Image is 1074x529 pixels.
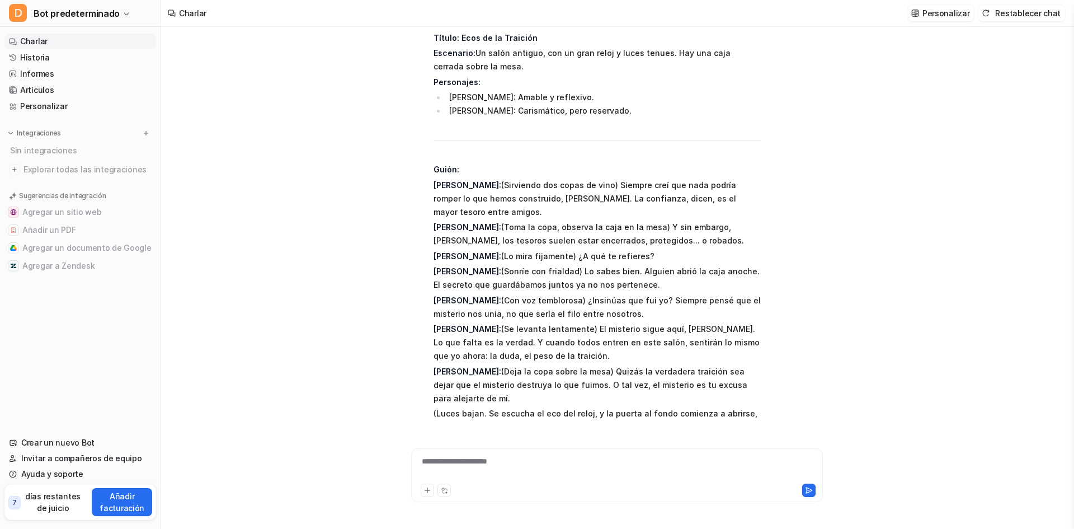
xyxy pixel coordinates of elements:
img: menu_add.svg [142,129,150,137]
font: Agregar a Zendesk [22,261,95,270]
font: Informes [20,69,54,78]
font: D [14,6,22,20]
button: Agregar un documento de GoogleAgregar un documento de Google [4,239,156,257]
a: Invitar a compañeros de equipo [4,451,156,466]
font: [PERSON_NAME]: [434,266,501,276]
img: Agregar un sitio web [10,209,17,216]
a: Charlar [4,34,156,49]
font: (Toma la copa, observa la caja en la mesa) Y sin embargo, [PERSON_NAME], los tesoros suelen estar... [434,222,744,245]
font: [PERSON_NAME]: [434,367,501,376]
button: Agregar un sitio webAgregar un sitio web [4,203,156,221]
font: (Sirviendo dos copas de vino) Siempre creí que nada podría romper lo que hemos construido, [PERSO... [434,180,736,217]
img: expandir menú [7,129,15,137]
font: (Con voz temblorosa) ¿Insinúas que fui yo? Siempre pensé que el misterio nos unía, no que sería e... [434,296,761,319]
font: [PERSON_NAME]: [434,324,501,334]
font: [PERSON_NAME]: [434,180,501,190]
a: Historia [4,50,156,65]
button: Añadir facturación [92,488,152,516]
font: (Luces bajan. Se escucha el eco del reloj, y la puerta al fondo comienza a abrirse, dejando entra... [434,409,757,432]
font: Añadir un PDF [22,225,76,235]
font: Escenario: [434,48,475,58]
a: Crear un nuevo Bot [4,435,156,451]
font: Personalizar [20,101,68,111]
font: Un salón antiguo, con un gran reloj y luces tenues. Hay una caja cerrada sobre la mesa. [434,48,731,71]
a: Explorar todas las integraciones [4,162,156,177]
font: (Lo mira fijamente) ¿A qué te refieres? [501,251,654,261]
button: Añadir un PDFAñadir un PDF [4,221,156,239]
a: Artículos [4,82,156,98]
font: Sugerencias de integración [19,191,106,200]
font: [PERSON_NAME]: Carismático, pero reservado. [449,106,632,115]
font: Charlar [179,8,206,18]
font: Agregar un documento de Google [22,243,152,252]
font: Personalizar [922,8,970,18]
font: Título: Ecos de la Traición [434,33,538,43]
img: personalizar [911,9,919,17]
font: [PERSON_NAME]: [434,251,501,261]
button: Integraciones [4,128,64,139]
font: Sin integraciones [10,146,77,155]
font: Charlar [20,36,48,46]
font: Guión: [434,165,459,174]
font: Historia [20,53,50,62]
button: Personalizar [908,5,974,21]
img: Explora todas las integraciones [9,164,20,175]
font: Bot predeterminado [34,8,120,19]
font: [PERSON_NAME]: [434,222,501,232]
font: Invitar a compañeros de equipo [21,453,142,463]
font: Artículos [20,85,54,95]
font: Crear un nuevo Bot [21,438,95,447]
img: Agregar un documento de Google [10,245,17,251]
button: Restablecer chat [978,5,1065,21]
font: (Deja la copa sobre la mesa) Quizás la verdadera traición sea dejar que el misterio destruya lo q... [434,367,747,403]
font: Añadir facturación [100,491,144,513]
font: (Se levanta lentamente) El misterio sigue aquí, [PERSON_NAME]. Lo que falta es la verdad. Y cuand... [434,324,760,361]
a: Informes [4,66,156,82]
font: Explorar todas las integraciones [23,165,147,174]
font: Restablecer chat [995,8,1061,18]
a: Ayuda y soporte [4,466,156,482]
font: (Sonríe con frialdad) Lo sabes bien. Alguien abrió la caja anoche. El secreto que guardábamos jun... [434,266,760,289]
img: reiniciar [982,9,990,17]
font: 7 [12,498,17,507]
font: días restantes de juicio [25,491,81,513]
font: Integraciones [17,129,61,137]
button: Agregar a ZendeskAgregar a Zendesk [4,257,156,275]
font: [PERSON_NAME]: [434,296,501,305]
font: [PERSON_NAME]: Amable y reflexivo. [449,92,594,102]
a: Personalizar [4,99,156,114]
font: Ayuda y soporte [21,469,83,479]
font: Agregar un sitio web [22,207,101,217]
img: Agregar a Zendesk [10,263,17,269]
font: Personajes: [434,77,481,87]
img: Añadir un PDF [10,227,17,233]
